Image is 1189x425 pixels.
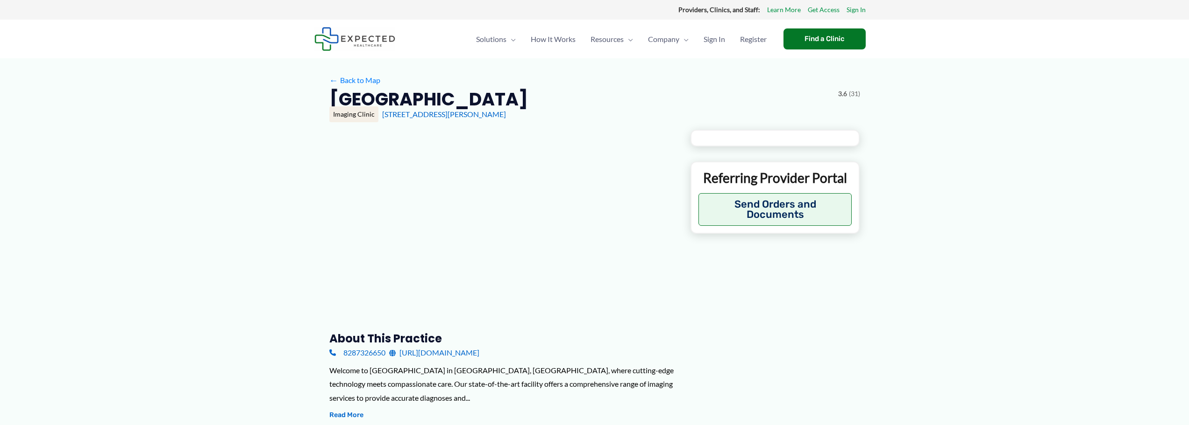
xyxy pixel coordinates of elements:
[698,169,852,186] p: Referring Provider Portal
[808,4,840,16] a: Get Access
[382,110,506,118] a: [STREET_ADDRESS][PERSON_NAME]
[847,4,866,16] a: Sign In
[838,88,847,100] span: 3.6
[678,6,760,14] strong: Providers, Clinics, and Staff:
[767,4,801,16] a: Learn More
[704,23,725,56] span: Sign In
[329,73,380,87] a: ←Back to Map
[329,331,676,346] h3: About this practice
[314,27,395,51] img: Expected Healthcare Logo - side, dark font, small
[583,23,641,56] a: ResourcesMenu Toggle
[679,23,689,56] span: Menu Toggle
[506,23,516,56] span: Menu Toggle
[329,76,338,84] span: ←
[329,346,385,360] a: 8287326650
[329,106,378,122] div: Imaging Clinic
[849,88,860,100] span: (31)
[698,193,852,226] button: Send Orders and Documents
[329,363,676,405] div: Welcome to [GEOGRAPHIC_DATA] in [GEOGRAPHIC_DATA], [GEOGRAPHIC_DATA], where cutting-edge technolo...
[523,23,583,56] a: How It Works
[624,23,633,56] span: Menu Toggle
[641,23,696,56] a: CompanyMenu Toggle
[733,23,774,56] a: Register
[389,346,479,360] a: [URL][DOMAIN_NAME]
[696,23,733,56] a: Sign In
[329,410,363,421] button: Read More
[476,23,506,56] span: Solutions
[740,23,767,56] span: Register
[469,23,774,56] nav: Primary Site Navigation
[329,88,528,111] h2: [GEOGRAPHIC_DATA]
[531,23,576,56] span: How It Works
[591,23,624,56] span: Resources
[648,23,679,56] span: Company
[469,23,523,56] a: SolutionsMenu Toggle
[783,28,866,49] a: Find a Clinic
